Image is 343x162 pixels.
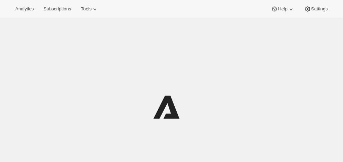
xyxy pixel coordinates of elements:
span: Tools [81,6,91,12]
button: Help [267,4,298,14]
button: Settings [300,4,332,14]
button: Analytics [11,4,38,14]
button: Tools [77,4,103,14]
button: Subscriptions [39,4,75,14]
span: Subscriptions [43,6,71,12]
span: Help [278,6,287,12]
span: Settings [311,6,328,12]
span: Analytics [15,6,34,12]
